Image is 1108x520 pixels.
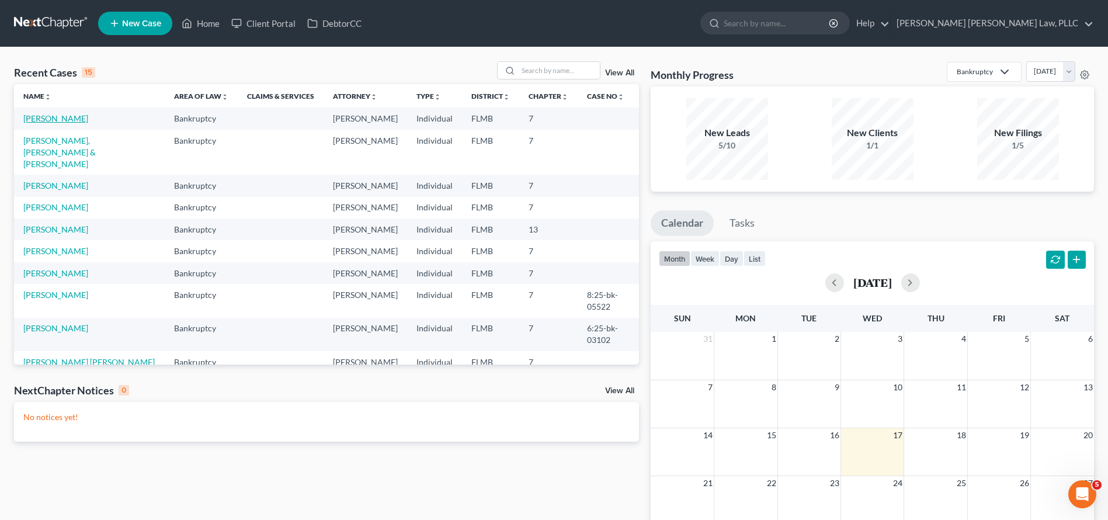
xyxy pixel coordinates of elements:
[23,202,88,212] a: [PERSON_NAME]
[407,351,462,373] td: Individual
[707,380,714,394] span: 7
[324,175,407,196] td: [PERSON_NAME]
[165,351,238,373] td: Bankruptcy
[720,251,744,266] button: day
[651,210,714,236] a: Calendar
[324,351,407,373] td: [PERSON_NAME]
[892,380,904,394] span: 10
[462,197,519,219] td: FLMB
[519,197,578,219] td: 7
[407,130,462,175] td: Individual
[702,428,714,442] span: 14
[829,428,840,442] span: 16
[829,476,840,490] span: 23
[370,93,377,100] i: unfold_more
[324,130,407,175] td: [PERSON_NAME]
[519,130,578,175] td: 7
[462,175,519,196] td: FLMB
[977,126,1059,140] div: New Filings
[407,197,462,219] td: Individual
[892,428,904,442] span: 17
[333,92,377,100] a: Attorneyunfold_more
[519,108,578,129] td: 7
[519,240,578,262] td: 7
[578,318,639,351] td: 6:25-bk-03102
[462,351,519,373] td: FLMB
[407,318,462,351] td: Individual
[735,313,756,323] span: Mon
[23,92,51,100] a: Nameunfold_more
[324,262,407,284] td: [PERSON_NAME]
[605,69,634,77] a: View All
[407,108,462,129] td: Individual
[853,276,892,289] h2: [DATE]
[44,93,51,100] i: unfold_more
[617,93,624,100] i: unfold_more
[686,140,768,151] div: 5/10
[928,313,944,323] span: Thu
[956,380,967,394] span: 11
[165,284,238,317] td: Bankruptcy
[605,387,634,395] a: View All
[462,130,519,175] td: FLMB
[1087,332,1094,346] span: 6
[801,313,817,323] span: Tue
[434,93,441,100] i: unfold_more
[1068,480,1096,508] iframe: Intercom live chat
[833,332,840,346] span: 2
[119,385,129,396] div: 0
[518,62,600,79] input: Search by name...
[462,108,519,129] td: FLMB
[587,92,624,100] a: Case Nounfold_more
[174,92,228,100] a: Area of Lawunfold_more
[324,284,407,317] td: [PERSON_NAME]
[832,126,914,140] div: New Clients
[165,175,238,196] td: Bankruptcy
[1082,380,1094,394] span: 13
[832,140,914,151] div: 1/1
[301,13,367,34] a: DebtorCC
[1055,313,1069,323] span: Sat
[578,284,639,317] td: 8:25-bk-05522
[702,332,714,346] span: 31
[770,332,777,346] span: 1
[416,92,441,100] a: Typeunfold_more
[956,428,967,442] span: 18
[324,318,407,351] td: [PERSON_NAME]
[462,318,519,351] td: FLMB
[23,113,88,123] a: [PERSON_NAME]
[892,476,904,490] span: 24
[122,19,161,28] span: New Case
[519,175,578,196] td: 7
[23,290,88,300] a: [PERSON_NAME]
[324,240,407,262] td: [PERSON_NAME]
[407,175,462,196] td: Individual
[766,428,777,442] span: 15
[503,93,510,100] i: unfold_more
[14,65,95,79] div: Recent Cases
[744,251,766,266] button: list
[462,219,519,240] td: FLMB
[1082,476,1094,490] span: 27
[519,284,578,317] td: 7
[1023,332,1030,346] span: 5
[165,219,238,240] td: Bankruptcy
[23,181,88,190] a: [PERSON_NAME]
[850,13,890,34] a: Help
[1019,428,1030,442] span: 19
[462,284,519,317] td: FLMB
[766,476,777,490] span: 22
[1082,428,1094,442] span: 20
[690,251,720,266] button: week
[519,219,578,240] td: 13
[519,351,578,373] td: 7
[960,332,967,346] span: 4
[324,108,407,129] td: [PERSON_NAME]
[957,67,993,77] div: Bankruptcy
[561,93,568,100] i: unfold_more
[702,476,714,490] span: 21
[462,262,519,284] td: FLMB
[23,268,88,278] a: [PERSON_NAME]
[165,197,238,219] td: Bankruptcy
[23,136,96,169] a: [PERSON_NAME], [PERSON_NAME] & [PERSON_NAME]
